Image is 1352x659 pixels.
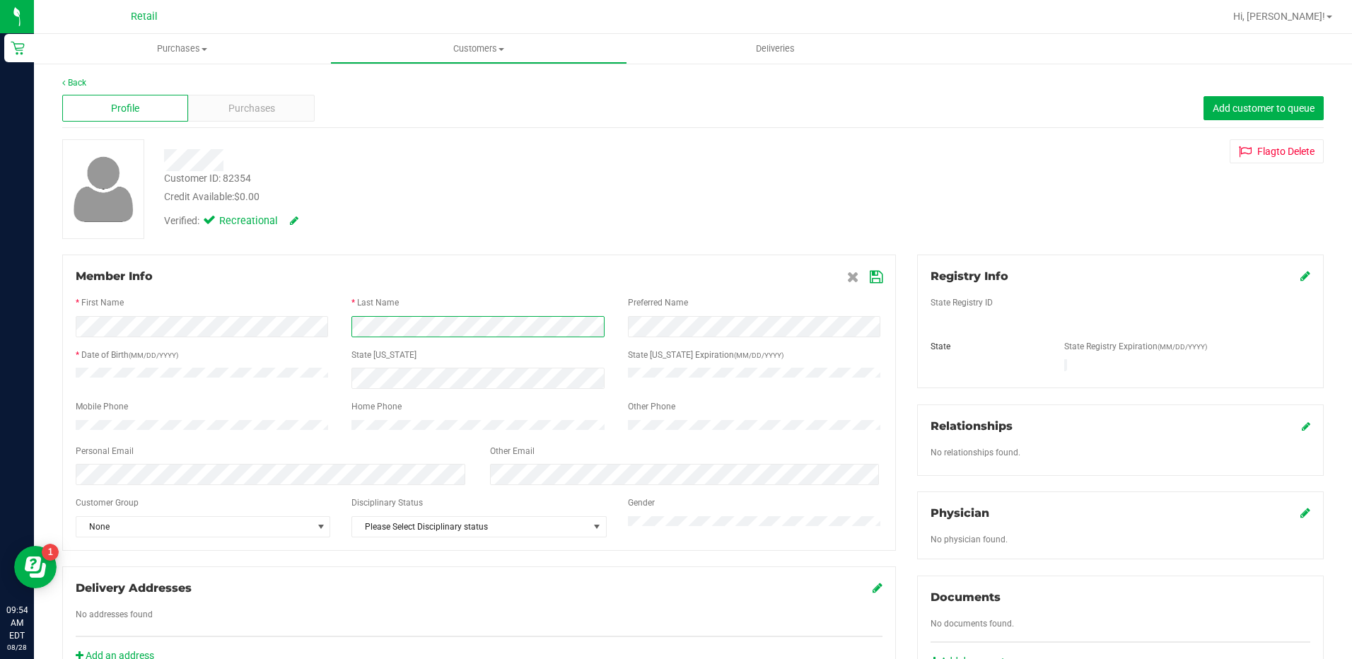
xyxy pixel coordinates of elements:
label: State Registry Expiration [1064,340,1207,353]
label: First Name [81,296,124,309]
span: Physician [931,506,989,520]
span: Purchases [228,101,275,116]
label: Preferred Name [628,296,688,309]
span: Hi, [PERSON_NAME]! [1233,11,1325,22]
span: No physician found. [931,535,1008,544]
span: (MM/DD/YYYY) [129,351,178,359]
img: user-icon.png [66,153,141,226]
a: Purchases [34,34,330,64]
iframe: Resource center unread badge [42,544,59,561]
label: Other Phone [628,400,675,413]
span: select [312,517,330,537]
label: No addresses found [76,608,153,621]
label: State [US_STATE] [351,349,416,361]
span: Customers [331,42,626,55]
label: Personal Email [76,445,134,457]
label: Last Name [357,296,399,309]
span: Retail [131,11,158,23]
span: Deliveries [737,42,814,55]
label: Home Phone [351,400,402,413]
div: State [920,340,1054,353]
div: Verified: [164,214,298,229]
span: No documents found. [931,619,1014,629]
span: Add customer to queue [1213,103,1315,114]
label: Disciplinary Status [351,496,423,509]
div: Customer ID: 82354 [164,171,251,186]
label: Gender [628,496,655,509]
span: (MM/DD/YYYY) [734,351,783,359]
a: Back [62,78,86,88]
span: None [76,517,312,537]
span: Purchases [34,42,330,55]
button: Add customer to queue [1204,96,1324,120]
span: $0.00 [234,191,260,202]
label: State [US_STATE] Expiration [628,349,783,361]
a: Deliveries [627,34,923,64]
inline-svg: Retail [11,41,25,55]
label: State Registry ID [931,296,993,309]
label: Customer Group [76,496,139,509]
label: Other Email [490,445,535,457]
span: Profile [111,101,139,116]
span: (MM/DD/YYYY) [1158,343,1207,351]
span: Relationships [931,419,1013,433]
span: Member Info [76,269,153,283]
label: Date of Birth [81,349,178,361]
span: Documents [931,590,1001,604]
span: Delivery Addresses [76,581,192,595]
button: Flagto Delete [1230,139,1324,163]
span: select [588,517,606,537]
a: Customers [330,34,627,64]
p: 09:54 AM EDT [6,604,28,642]
span: Recreational [219,214,276,229]
span: Registry Info [931,269,1008,283]
label: Mobile Phone [76,400,128,413]
p: 08/28 [6,642,28,653]
label: No relationships found. [931,446,1020,459]
div: Credit Available: [164,189,784,204]
span: Please Select Disciplinary status [352,517,588,537]
iframe: Resource center [14,546,57,588]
